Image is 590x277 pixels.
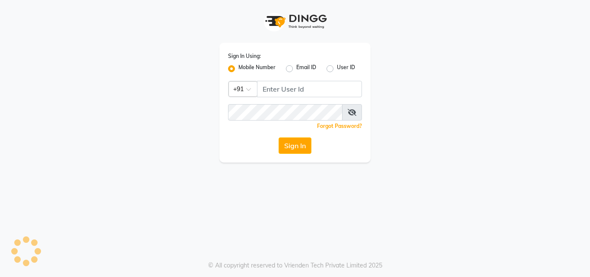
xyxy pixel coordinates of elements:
[260,9,330,34] img: logo1.svg
[337,64,355,74] label: User ID
[279,137,311,154] button: Sign In
[317,123,362,129] a: Forgot Password?
[257,81,362,97] input: Username
[228,52,261,60] label: Sign In Using:
[296,64,316,74] label: Email ID
[228,104,343,121] input: Username
[238,64,276,74] label: Mobile Number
